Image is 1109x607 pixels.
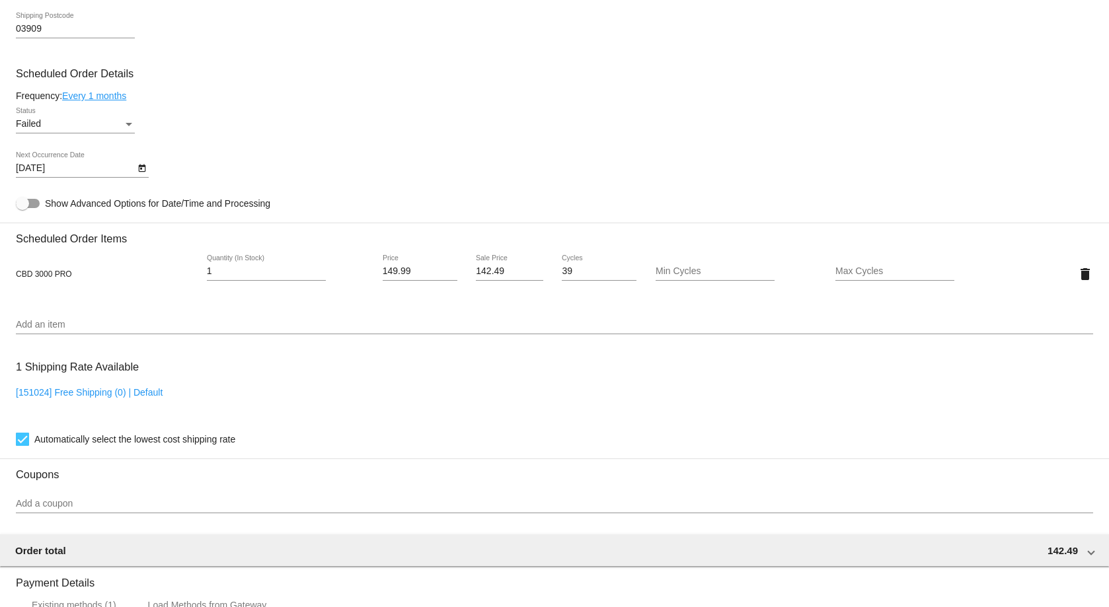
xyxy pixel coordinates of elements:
[45,197,270,210] span: Show Advanced Options for Date/Time and Processing
[207,266,326,277] input: Quantity (In Stock)
[476,266,543,277] input: Sale Price
[835,266,954,277] input: Max Cycles
[16,163,135,174] input: Next Occurrence Date
[562,266,636,277] input: Cycles
[16,353,139,381] h3: 1 Shipping Rate Available
[16,458,1093,481] h3: Coupons
[383,266,457,277] input: Price
[1048,545,1078,556] span: 142.49
[16,67,1093,80] h3: Scheduled Order Details
[16,90,1093,101] div: Frequency:
[15,545,66,556] span: Order total
[16,567,1093,589] h3: Payment Details
[16,499,1093,509] input: Add a coupon
[16,118,41,129] span: Failed
[16,320,1093,330] input: Add an item
[34,431,235,447] span: Automatically select the lowest cost shipping rate
[16,119,135,129] mat-select: Status
[16,223,1093,245] h3: Scheduled Order Items
[62,90,126,101] a: Every 1 months
[135,161,149,174] button: Open calendar
[656,266,775,277] input: Min Cycles
[16,269,72,279] span: CBD 3000 PRO
[16,24,135,34] input: Shipping Postcode
[1077,266,1093,282] mat-icon: delete
[16,387,163,398] a: [151024] Free Shipping (0) | Default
